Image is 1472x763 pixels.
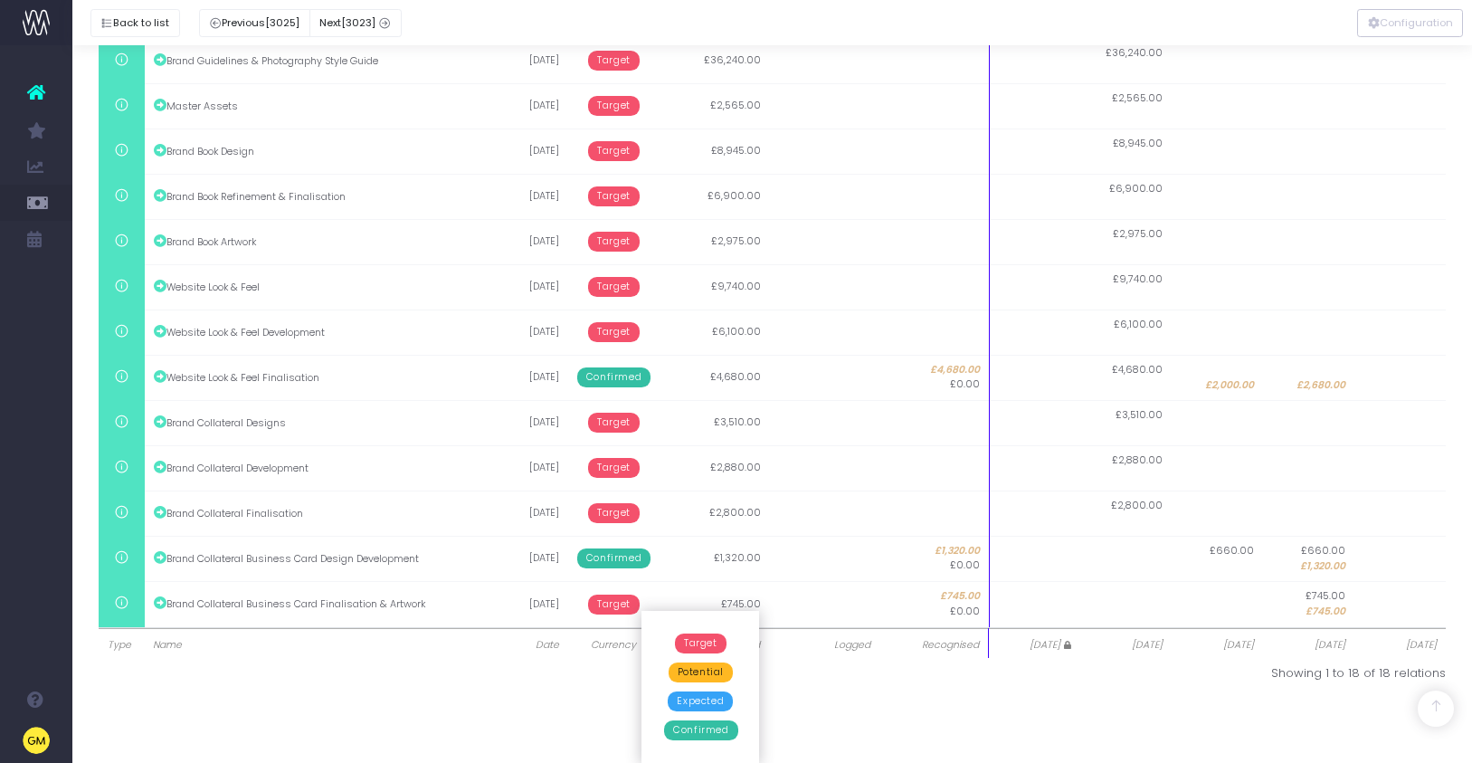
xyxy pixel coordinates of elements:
span: £745.00 [1306,589,1345,604]
span: [DATE] [1363,638,1437,653]
span: £2,565.00 [1112,91,1163,106]
td: [DATE] [486,581,568,626]
td: £8,945.00 [660,129,769,174]
span: Currency [577,638,651,653]
span: Target [675,634,727,653]
button: Previous[3025] [199,9,310,37]
span: £660.00 [1301,544,1345,558]
td: £36,240.00 [660,38,769,83]
span: £2,975.00 [1113,227,1163,242]
span: [3023] [341,15,375,31]
td: £3,510.00 [660,400,769,445]
span: £2,680.00 [1296,378,1345,393]
td: £6,100.00 [660,310,769,355]
td: Brand Collateral Business Card Design Development [145,536,486,581]
td: Brand Collateral Designs [145,400,486,445]
span: £4,680.00 [888,363,980,377]
td: [DATE] [486,400,568,445]
span: £745.00 [1306,605,1345,619]
td: £745.00 [660,581,769,626]
td: £2,880.00 [660,445,769,491]
span: Logged [778,638,869,653]
td: Brand Collateral Development [145,445,486,491]
td: £1,320.00 [660,536,769,581]
span: £1,320.00 [1300,559,1345,574]
td: [DATE] [486,174,568,219]
span: Target [588,96,640,116]
span: Name [153,638,476,653]
td: [DATE] [486,129,568,174]
span: Target [588,51,640,71]
td: [DATE] [486,264,568,310]
td: £2,565.00 [660,83,769,129]
button: Configuration [1357,9,1463,37]
td: [DATE] [486,491,568,536]
span: £745.00 [888,589,980,604]
span: £2,000.00 [1205,378,1254,393]
td: £9,740.00 [660,264,769,310]
td: [DATE] [486,310,568,355]
span: Confirmed [577,548,651,568]
span: £2,800.00 [1111,499,1163,513]
span: Target [588,232,640,252]
span: £4,680.00 [1112,363,1163,377]
span: Potential [669,663,733,682]
td: Brand Collateral Business Card Finalisation & Artwork [145,581,486,626]
td: Brand Book Artwork [145,219,486,264]
button: Next[3023] [309,9,402,37]
td: Brand Book Refinement & Finalisation [145,174,486,219]
td: [DATE] [486,83,568,129]
span: £9,740.00 [1113,272,1163,287]
span: Target [588,595,640,615]
span: Target [588,141,640,161]
span: £6,900.00 [1109,182,1163,196]
span: Target [588,277,640,297]
td: [DATE] [486,536,568,581]
span: [DATE] [1089,638,1163,653]
span: Target [588,413,640,433]
td: £4,680.00 [660,355,769,400]
span: £8,945.00 [1113,137,1163,151]
td: [DATE] [486,219,568,264]
td: Website Look & Feel Development [145,310,486,355]
td: [DATE] [486,445,568,491]
span: [DATE] [998,638,1071,653]
td: Brand Book Design [145,129,486,174]
td: Master Assets [145,83,486,129]
span: Target [588,186,640,206]
td: £2,800.00 [660,491,769,536]
span: £6,100.00 [1114,318,1163,332]
span: Expected [668,691,733,711]
span: £2,880.00 [1112,453,1163,468]
td: £6,900.00 [660,174,769,219]
div: Showing 1 to 18 of 18 relations [786,664,1447,682]
span: Confirmed [664,720,737,740]
span: Recognised [888,638,980,653]
div: Vertical button group [1357,9,1463,37]
span: £0.00 [950,605,980,619]
span: Target [588,322,640,342]
td: Website Look & Feel [145,264,486,310]
button: Back to list [90,9,180,37]
span: £0.00 [950,377,980,392]
td: Website Look & Feel Finalisation [145,355,486,400]
span: £660.00 [1210,544,1254,558]
td: £2,975.00 [660,219,769,264]
td: [DATE] [486,38,568,83]
span: £3,510.00 [1116,408,1163,423]
span: [DATE] [1272,638,1345,653]
span: £36,240.00 [1106,46,1163,61]
span: £1,320.00 [888,544,980,558]
span: Target [588,458,640,478]
span: Date [495,638,559,653]
span: Confirmed [577,367,651,387]
td: Brand Guidelines & Photography Style Guide [145,38,486,83]
td: Brand Collateral Finalisation [145,491,486,536]
img: images/default_profile_image.png [23,727,50,754]
span: [3025] [265,15,299,31]
td: [DATE] [486,355,568,400]
span: Target [588,503,640,523]
span: £0.00 [950,558,980,573]
span: Type [108,638,136,653]
span: [DATE] [1181,638,1254,653]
